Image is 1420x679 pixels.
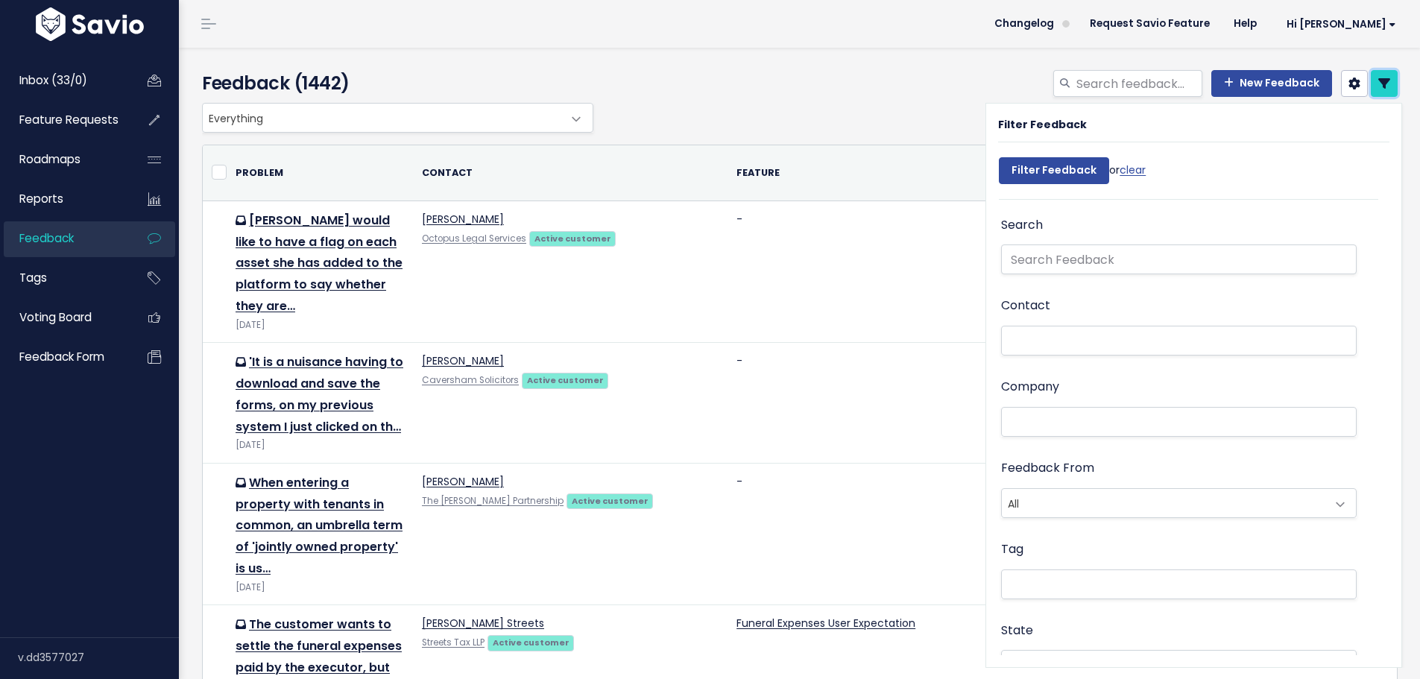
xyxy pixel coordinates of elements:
a: Request Savio Feature [1078,13,1222,35]
th: Contact [413,145,728,200]
span: Everything [202,103,593,133]
a: clear [1120,162,1146,177]
div: or [999,150,1146,199]
a: When entering a property with tenants in common, an umbrella term of 'jointly owned property' is us… [236,474,403,577]
a: The [PERSON_NAME] Partnership [422,495,564,507]
div: [DATE] [236,580,404,596]
a: New Feedback [1211,70,1332,97]
a: [PERSON_NAME] Streets [422,616,544,631]
td: - [728,343,1032,464]
th: Feature [728,145,1032,200]
span: Reports [19,191,63,206]
div: [DATE] [236,438,404,453]
h4: Feedback (1442) [202,70,586,97]
span: Hi [PERSON_NAME] [1287,19,1396,30]
strong: Filter Feedback [998,117,1087,132]
label: Tag [1001,539,1023,560]
a: Active customer [529,230,616,245]
strong: Active customer [572,495,649,507]
td: - [728,200,1032,342]
a: Hi [PERSON_NAME] [1269,13,1408,36]
input: Search Feedback [1001,244,1357,274]
a: Voting Board [4,300,124,335]
span: Roadmaps [19,151,81,167]
a: [PERSON_NAME] [422,353,504,368]
strong: Active customer [534,233,611,244]
a: Help [1222,13,1269,35]
a: Funeral Expenses User Expectation [736,616,915,631]
span: All [1001,488,1357,518]
span: Everything [203,104,563,132]
img: logo-white.9d6f32f41409.svg [32,7,148,41]
span: Inbox (33/0) [19,72,87,88]
span: All [1002,651,1326,679]
a: Caversham Solicitors [422,374,519,386]
a: Inbox (33/0) [4,63,124,98]
a: Active customer [522,372,608,387]
a: 'It is a nuisance having to download and save the forms, on my previous system I just clicked on th… [236,353,403,435]
a: Tags [4,261,124,295]
td: - [728,463,1032,604]
label: Feedback From [1001,458,1094,479]
strong: Active customer [493,637,569,648]
div: v.dd3577027 [18,638,179,677]
strong: Active customer [527,374,604,386]
a: Active customer [487,634,574,649]
span: All [1002,489,1326,517]
input: Filter Feedback [999,157,1109,184]
th: Problem [227,145,413,200]
label: Search [1001,215,1043,236]
a: Reports [4,182,124,216]
span: Feedback form [19,349,104,364]
label: Contact [1001,295,1050,317]
a: Octopus Legal Services [422,233,526,244]
a: Active customer [567,493,653,508]
label: State [1001,620,1033,642]
span: Feedback [19,230,74,246]
a: Roadmaps [4,142,124,177]
a: [PERSON_NAME] would like to have a flag on each asset she has added to the platform to say whethe... [236,212,403,315]
span: Changelog [994,19,1054,29]
a: Feature Requests [4,103,124,137]
input: Search feedback... [1075,70,1202,97]
a: Feedback [4,221,124,256]
span: Tags [19,270,47,285]
span: Voting Board [19,309,92,325]
label: Company [1001,376,1059,398]
a: Streets Tax LLP [422,637,485,648]
div: [DATE] [236,318,404,333]
a: [PERSON_NAME] [422,212,504,227]
a: [PERSON_NAME] [422,474,504,489]
span: Feature Requests [19,112,119,127]
a: Feedback form [4,340,124,374]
